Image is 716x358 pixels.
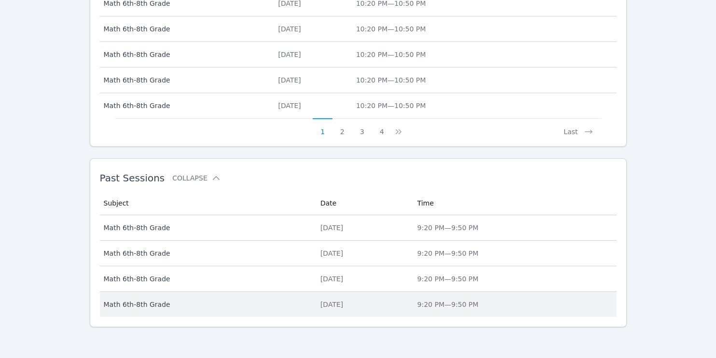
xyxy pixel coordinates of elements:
[104,50,267,59] span: Math 6th-8th Grade
[100,292,617,317] tr: Math 6th-8th Grade[DATE]9:20 PM—9:50 PM
[412,192,617,215] th: Time
[104,248,309,258] span: Math 6th-8th Grade
[172,173,220,183] button: Collapse
[417,224,479,232] span: 9:20 PM — 9:50 PM
[104,300,309,309] span: Math 6th-8th Grade
[100,241,617,266] tr: Math 6th-8th Grade[DATE]9:20 PM—9:50 PM
[100,266,617,292] tr: Math 6th-8th Grade[DATE]9:20 PM—9:50 PM
[104,223,309,233] span: Math 6th-8th Grade
[278,50,344,59] div: [DATE]
[278,24,344,34] div: [DATE]
[417,249,479,257] span: 9:20 PM — 9:50 PM
[100,172,165,184] span: Past Sessions
[356,102,426,110] span: 10:20 PM — 10:50 PM
[100,16,617,42] tr: Math 6th-8th Grade[DATE]10:20 PM—10:50 PM
[417,275,479,283] span: 9:20 PM — 9:50 PM
[320,300,406,309] div: [DATE]
[100,215,617,241] tr: Math 6th-8th Grade[DATE]9:20 PM—9:50 PM
[320,274,406,284] div: [DATE]
[278,101,344,110] div: [DATE]
[356,76,426,84] span: 10:20 PM — 10:50 PM
[315,192,412,215] th: Date
[104,274,309,284] span: Math 6th-8th Grade
[104,101,267,110] span: Math 6th-8th Grade
[104,75,267,85] span: Math 6th-8th Grade
[100,42,617,68] tr: Math 6th-8th Grade[DATE]10:20 PM—10:50 PM
[278,75,344,85] div: [DATE]
[417,301,479,308] span: 9:20 PM — 9:50 PM
[356,25,426,33] span: 10:20 PM — 10:50 PM
[332,118,352,137] button: 2
[320,223,406,233] div: [DATE]
[556,118,601,137] button: Last
[100,93,617,118] tr: Math 6th-8th Grade[DATE]10:20 PM—10:50 PM
[352,118,372,137] button: 3
[100,192,315,215] th: Subject
[356,51,426,58] span: 10:20 PM — 10:50 PM
[320,248,406,258] div: [DATE]
[100,68,617,93] tr: Math 6th-8th Grade[DATE]10:20 PM—10:50 PM
[104,24,267,34] span: Math 6th-8th Grade
[313,118,332,137] button: 1
[372,118,392,137] button: 4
